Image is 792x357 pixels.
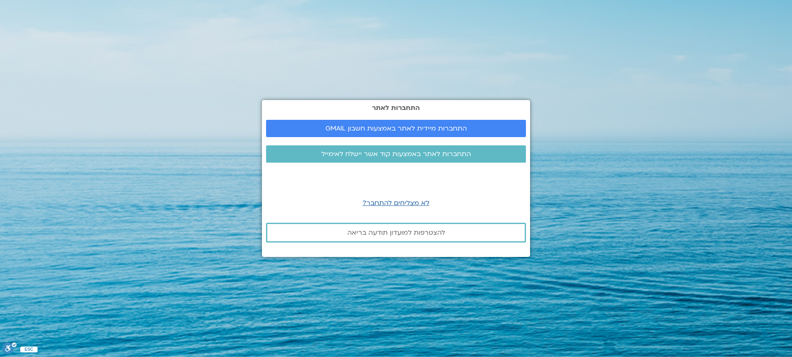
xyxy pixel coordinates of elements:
[266,120,526,137] a: התחברות מיידית לאתר באמצעות חשבון GMAIL
[347,229,445,236] span: להצטרפות למועדון תודעה בריאה
[266,145,526,163] a: התחברות לאתר באמצעות קוד אשר יישלח לאימייל
[321,150,471,158] span: התחברות לאתר באמצעות קוד אשר יישלח לאימייל
[266,104,526,112] h2: התחברות לאתר
[325,125,467,132] span: התחברות מיידית לאתר באמצעות חשבון GMAIL
[266,223,526,243] a: להצטרפות למועדון תודעה בריאה
[363,198,429,208] a: לא מצליחים להתחבר?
